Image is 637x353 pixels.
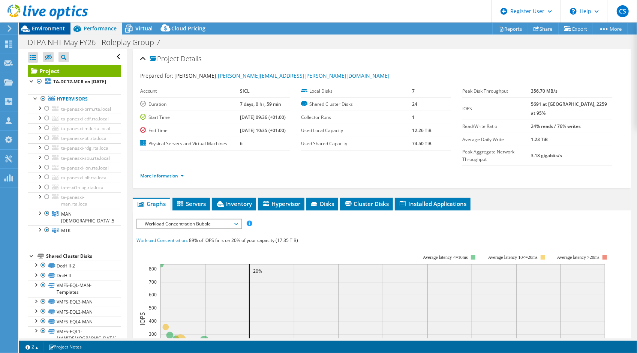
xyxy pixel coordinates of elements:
h1: DTPA NHT May FY26 - Roleplay Group 7 [24,38,172,47]
div: Shared Cluster Disks [46,252,121,261]
a: More Information [140,173,184,179]
label: Duration [140,101,240,108]
a: [PERSON_NAME][EMAIL_ADDRESS][PERSON_NAME][DOMAIN_NAME] [218,72,390,79]
span: ta-panesxi-rdg.rta.local [61,145,109,151]
span: ta-panesxi-brm.rta.local [61,106,111,112]
label: Used Shared Capacity [301,140,412,147]
span: Installed Applications [399,200,467,207]
label: Prepared for: [140,72,174,79]
label: Local Disks [301,87,412,95]
a: ta-esxi1-cbg.rta.local [28,183,121,192]
svg: \n [570,8,577,15]
a: VMFS-EQL4-MAN [28,317,121,326]
b: TA-DC12-MCR on [DATE] [53,78,106,85]
span: Inventory [216,200,252,207]
label: Average Daily Write [462,136,531,143]
a: Project [28,65,121,77]
text: Average latency >20ms [557,255,599,260]
span: ta-esxi1-cbg.rta.local [61,184,105,191]
a: Reports [492,23,528,35]
span: Workload Concentration Bubble [141,219,237,228]
text: 500 [149,305,157,311]
b: [DATE] 10:35 (+01:00) [240,127,286,134]
span: Disks [310,200,334,207]
span: CS [617,5,629,17]
label: IOPS [462,105,531,113]
label: Shared Cluster Disks [301,101,412,108]
b: 1 [412,114,415,120]
b: 7 [412,88,415,94]
span: ta-panesxi-cdf.rta.local [61,116,109,122]
span: Cluster Disks [344,200,389,207]
label: Used Local Capacity [301,127,412,134]
b: SICL [240,88,250,94]
tspan: Average latency <=10ms [423,255,468,260]
label: Read/Write Ratio [462,123,531,130]
a: DotHill-2 [28,261,121,270]
span: ta-panesxi-sou.rta.local [61,155,110,161]
span: ta-panesxi-btl.rta.local [61,135,108,141]
a: VMFS-EQL2-MAN [28,307,121,317]
span: 89% of IOPS falls on 20% of your capacity (17.35 TiB) [189,237,298,243]
span: ta-panesxi-blf.rta.local [61,174,108,181]
a: ta-panesxi-mtk.rta.local [28,123,121,133]
tspan: Average latency 10<=20ms [488,255,538,260]
span: MAN [DEMOGRAPHIC_DATA].5 [61,211,114,224]
a: MTK [28,225,121,235]
b: 5691 at [GEOGRAPHIC_DATA], 2259 at 95% [531,101,607,116]
label: Account [140,87,240,95]
text: 700 [149,279,157,285]
span: Project [150,55,179,63]
label: End Time [140,127,240,134]
a: Share [528,23,559,35]
b: 74.50 TiB [412,140,432,147]
span: Virtual [135,25,153,32]
a: ta-panesxi-brm.rta.local [28,104,121,114]
a: VMFS-EQL-MAN-Templates [28,281,121,297]
text: 300 [149,331,157,337]
span: Servers [176,200,206,207]
a: MAN 6.5 [28,209,121,225]
span: Cloud Pricing [171,25,205,32]
a: Export [558,23,593,35]
span: Graphs [136,200,166,207]
a: Project Notes [43,342,87,351]
b: [DATE] 09:36 (+01:00) [240,114,286,120]
a: ta-panesxi-man.rta.local [28,192,121,209]
b: 7 days, 0 hr, 59 min [240,101,281,107]
a: ta-panesxi-rdg.rta.local [28,143,121,153]
text: 800 [149,266,157,272]
b: 24 [412,101,417,107]
span: ta-panesxi-lon.rta.local [61,165,109,171]
a: ta-panesxi-sou.rta.local [28,153,121,163]
label: Physical Servers and Virtual Machines [140,140,240,147]
span: Details [181,54,202,63]
b: 6 [240,140,243,147]
label: Peak Disk Throughput [462,87,531,95]
label: Collector Runs [301,114,412,121]
span: Workload Concentration: [136,237,188,243]
text: 20% [253,268,262,274]
b: 1.23 TiB [531,136,548,143]
span: Performance [84,25,117,32]
a: ta-panesxi-cdf.rta.local [28,114,121,123]
a: 2 [20,342,43,351]
a: VMFS-EQL3-MAN [28,297,121,307]
span: Environment [32,25,65,32]
span: Hypervisor [262,200,301,207]
a: TA-DC12-MCR on [DATE] [28,77,121,87]
a: VMFS-EQL1-MAN[DEMOGRAPHIC_DATA] [28,326,121,343]
a: ta-panesxi-btl.rta.local [28,134,121,143]
span: ta-panesxi-man.rta.local [61,194,88,207]
a: DotHill [28,271,121,281]
a: ta-panesxi-lon.rta.local [28,163,121,173]
label: Peak Aggregate Network Throughput [462,148,531,163]
span: ta-panesxi-mtk.rta.local [61,125,110,132]
a: Hypervisors [28,94,121,104]
a: More [593,23,628,35]
b: 24% reads / 76% writes [531,123,581,129]
b: 12.26 TiB [412,127,432,134]
span: MTK [61,227,70,234]
label: Start Time [140,114,240,121]
text: 400 [149,318,157,324]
